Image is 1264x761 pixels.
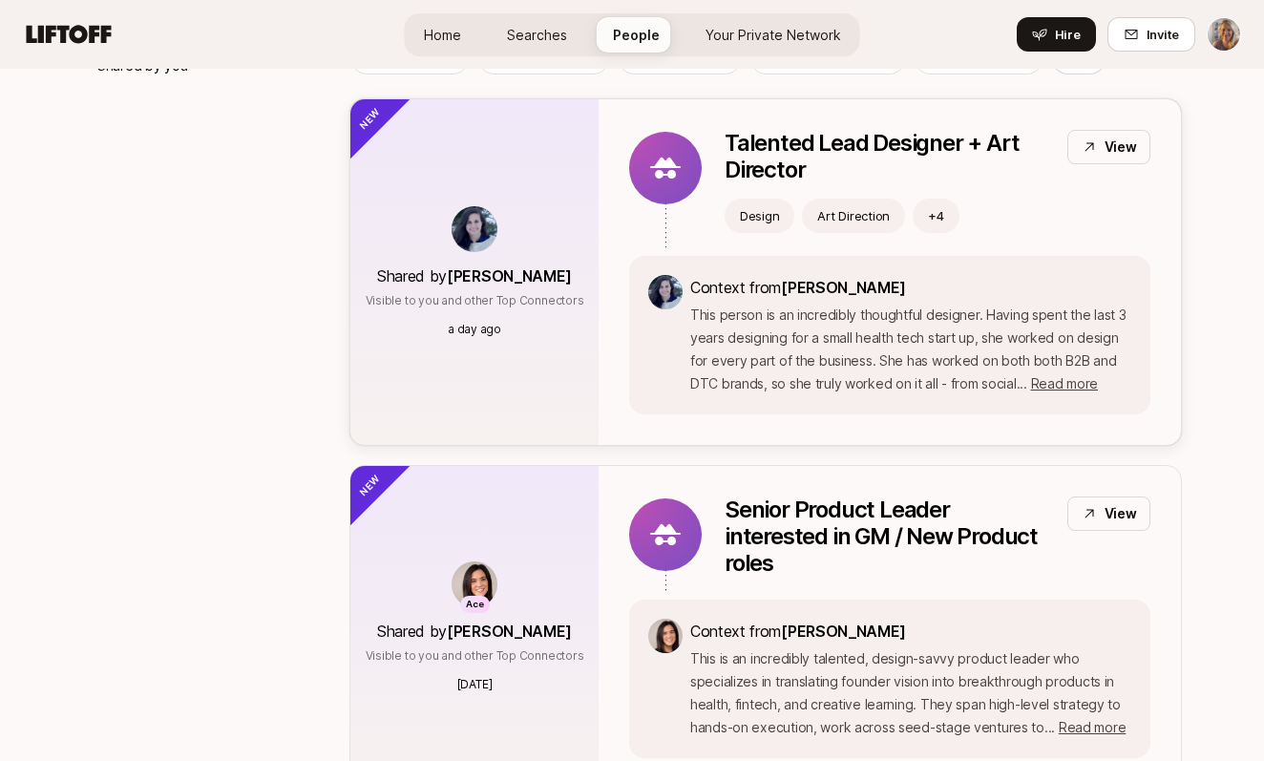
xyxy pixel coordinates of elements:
[492,17,582,53] a: Searches
[598,17,675,53] a: People
[1059,719,1126,735] span: Read more
[452,561,497,607] img: 71d7b91d_d7cb_43b4_a7ea_a9b2f2cc6e03.jpg
[706,25,841,45] span: Your Private Network
[447,622,572,641] span: [PERSON_NAME]
[318,67,412,161] div: New
[457,676,493,693] p: [DATE]
[318,433,412,528] div: New
[648,275,683,309] img: f3789128_d726_40af_ba80_c488df0e0488.jpg
[817,206,890,225] p: Art Direction
[1107,17,1195,52] button: Invite
[690,304,1131,395] p: This person is an incredibly thoughtful designer. Having spent the last 3 years designing for a s...
[1207,17,1241,52] button: Nicole Lyon
[1031,375,1098,391] span: Read more
[1147,25,1179,44] span: Invite
[725,497,1052,577] p: Senior Product Leader interested in GM / New Product roles
[613,25,660,45] span: People
[648,619,683,653] img: 71d7b91d_d7cb_43b4_a7ea_a9b2f2cc6e03.jpg
[377,619,572,644] p: Shared by
[781,278,906,297] span: [PERSON_NAME]
[349,98,1182,446] a: Shared by[PERSON_NAME]Visible to you and other Top Connectorsa day agoTalented Lead Designer + Ar...
[1208,18,1240,51] img: Nicole Lyon
[507,25,567,45] span: Searches
[1017,17,1096,52] button: Hire
[424,25,461,45] span: Home
[690,619,1131,644] p: Context from
[690,275,1131,300] p: Context from
[740,206,779,225] p: Design
[1055,25,1081,44] span: Hire
[366,292,584,309] p: Visible to you and other Top Connectors
[781,622,906,641] span: [PERSON_NAME]
[452,206,497,252] img: f3789128_d726_40af_ba80_c488df0e0488.jpg
[377,264,572,288] p: Shared by
[1105,136,1137,159] p: View
[913,199,959,233] button: +4
[409,17,476,53] a: Home
[466,597,484,613] p: Ace
[690,17,856,53] a: Your Private Network
[448,321,501,338] p: a day ago
[366,647,584,665] p: Visible to you and other Top Connectors
[690,647,1131,739] p: This is an incredibly talented, design-savvy product leader who specializes in translating founde...
[1105,502,1137,525] p: View
[725,130,1052,183] p: Talented Lead Designer + Art Director
[447,266,572,285] span: [PERSON_NAME]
